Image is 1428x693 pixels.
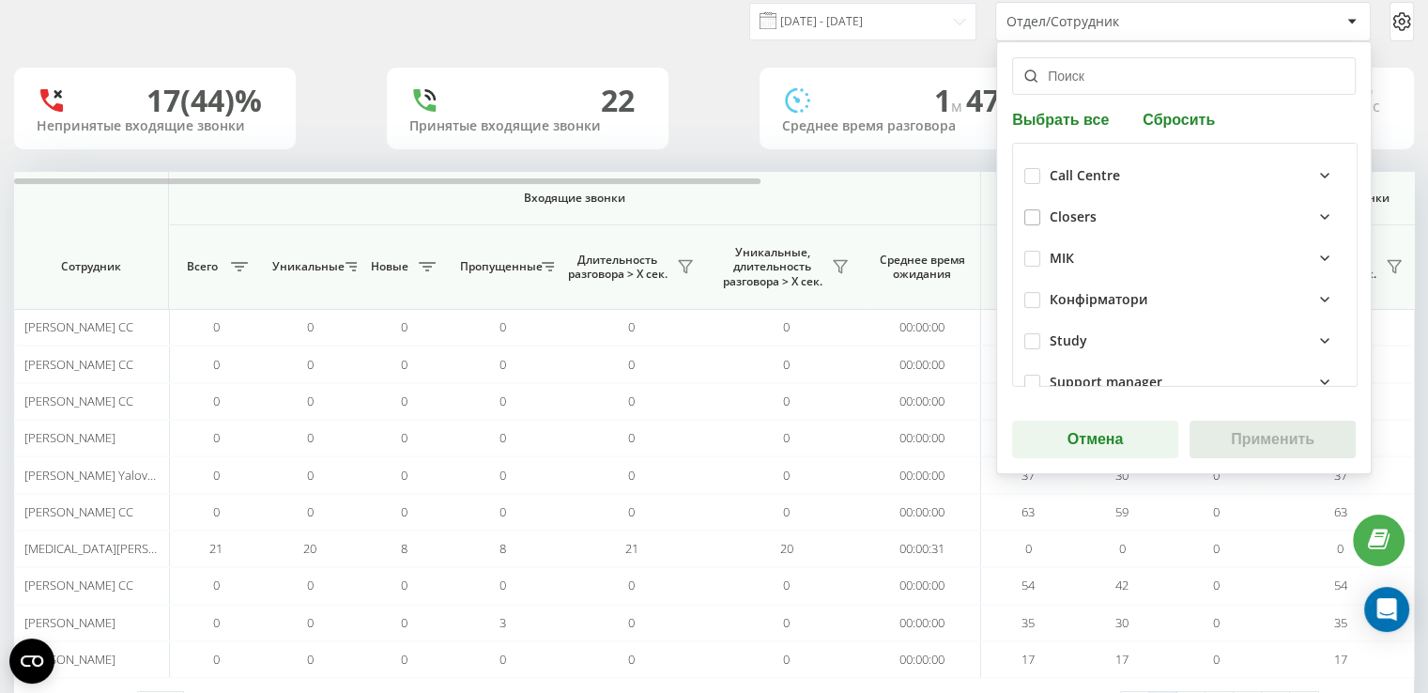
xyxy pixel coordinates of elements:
td: 00:00:00 [864,420,981,456]
span: 0 [213,393,220,409]
td: 00:00:00 [864,641,981,678]
span: 17 [1021,651,1035,668]
span: 47 [966,80,1007,120]
span: 0 [499,651,506,668]
span: 0 [307,467,314,484]
span: 0 [401,318,407,335]
span: 0 [628,356,635,373]
span: c [1373,96,1380,116]
span: [PERSON_NAME] CC [24,577,133,593]
span: 0 [401,651,407,668]
span: 30 [1115,614,1129,631]
div: Support manager [1050,375,1162,391]
span: 0 [499,429,506,446]
span: 0 [628,467,635,484]
span: Уникальные [272,259,340,274]
span: 0 [213,318,220,335]
span: 0 [628,577,635,593]
span: 0 [628,429,635,446]
span: 0 [1213,503,1220,520]
span: Длительность разговора > Х сек. [563,253,671,282]
span: 0 [628,651,635,668]
span: 42 [1115,577,1129,593]
span: 54 [1334,577,1347,593]
span: 0 [499,393,506,409]
span: 0 [628,503,635,520]
td: 00:00:00 [864,494,981,531]
span: 0 [1213,467,1220,484]
span: 0 [1213,577,1220,593]
span: Входящие звонки [218,191,931,206]
td: 00:00:00 [864,309,981,346]
button: Open CMP widget [9,639,54,684]
span: 0 [307,577,314,593]
span: 0 [213,356,220,373]
span: 0 [783,356,790,373]
span: 37 [1021,467,1035,484]
span: 0 [499,318,506,335]
span: 0 [499,503,506,520]
span: 0 [213,467,220,484]
div: Call Centre [1050,168,1120,184]
div: Closers [1050,209,1097,225]
td: 00:00:00 [864,346,981,382]
span: 0 [628,393,635,409]
span: 0 [1025,540,1032,557]
span: [PERSON_NAME] CC [24,318,133,335]
span: 0 [783,318,790,335]
span: Пропущенные [460,259,536,274]
span: 8 [499,540,506,557]
span: 17 [1334,651,1347,668]
span: Новые [366,259,413,274]
span: 21 [209,540,223,557]
div: Среднее время разговора [782,118,1019,134]
button: Сбросить [1137,110,1221,128]
span: 0 [783,651,790,668]
span: 0 [1213,614,1220,631]
span: 0 [213,429,220,446]
span: 3 [499,614,506,631]
span: 54 [1021,577,1035,593]
span: [PERSON_NAME] [24,429,115,446]
div: Конфірматори [1050,292,1148,308]
span: 0 [213,614,220,631]
div: 22 [601,83,635,118]
span: Сотрудник [30,259,152,274]
span: [PERSON_NAME] CC [24,356,133,373]
div: Open Intercom Messenger [1364,587,1409,632]
span: 0 [307,318,314,335]
td: 00:00:00 [864,567,981,604]
div: 17 (44)% [146,83,262,118]
span: Всего [178,259,225,274]
span: м [951,96,966,116]
span: 0 [783,467,790,484]
span: 0 [401,393,407,409]
span: 20 [303,540,316,557]
span: 20 [780,540,793,557]
span: [PERSON_NAME] Yalovenko CC [24,467,192,484]
span: 0 [307,503,314,520]
span: 0 [401,503,407,520]
td: 00:00:31 [864,531,981,567]
input: Поиск [1012,57,1356,95]
span: Всего [990,259,1037,274]
span: [PERSON_NAME] CC [24,503,133,520]
button: Применить [1190,421,1356,458]
span: 21 [625,540,638,557]
span: 17 [1115,651,1129,668]
span: 35 [1334,614,1347,631]
span: 0 [307,614,314,631]
div: МІК [1050,251,1074,267]
span: 0 [783,429,790,446]
button: Отмена [1012,421,1178,458]
span: 0 [401,467,407,484]
span: 0 [783,503,790,520]
span: Среднее время ожидания [878,253,966,282]
span: 0 [401,356,407,373]
div: Принятые входящие звонки [409,118,646,134]
span: 59 [1115,503,1129,520]
span: 0 [499,577,506,593]
span: 0 [628,614,635,631]
span: 0 [401,429,407,446]
span: 0 [401,577,407,593]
